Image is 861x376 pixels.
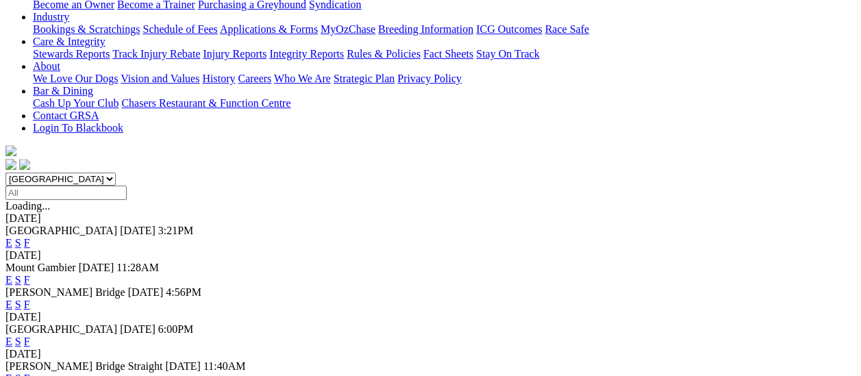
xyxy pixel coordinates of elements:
a: Fact Sheets [423,48,473,60]
a: Login To Blackbook [33,122,123,134]
a: E [5,336,12,347]
span: [DATE] [120,225,155,236]
a: S [15,336,21,347]
a: Care & Integrity [33,36,105,47]
span: 11:40AM [203,360,246,372]
a: Stay On Track [476,48,539,60]
a: Chasers Restaurant & Function Centre [121,97,290,109]
div: Bar & Dining [33,97,856,110]
span: [PERSON_NAME] Bridge Straight [5,360,162,372]
a: MyOzChase [321,23,375,35]
a: Cash Up Your Club [33,97,118,109]
a: ICG Outcomes [476,23,542,35]
div: Care & Integrity [33,48,856,60]
a: E [5,299,12,310]
a: Track Injury Rebate [112,48,200,60]
a: F [24,237,30,249]
span: 3:21PM [158,225,194,236]
a: Breeding Information [378,23,473,35]
a: F [24,336,30,347]
span: Mount Gambier [5,262,76,273]
a: S [15,299,21,310]
a: Schedule of Fees [142,23,217,35]
a: Who We Are [274,73,331,84]
a: E [5,237,12,249]
a: Stewards Reports [33,48,110,60]
span: [PERSON_NAME] Bridge [5,286,125,298]
a: Careers [238,73,271,84]
span: [DATE] [128,286,164,298]
img: logo-grsa-white.png [5,145,16,156]
a: Industry [33,11,69,23]
a: E [5,274,12,286]
a: Strategic Plan [334,73,395,84]
div: [DATE] [5,311,856,323]
div: [DATE] [5,249,856,262]
div: Industry [33,23,856,36]
a: S [15,237,21,249]
a: History [202,73,235,84]
span: Loading... [5,200,50,212]
a: Privacy Policy [397,73,462,84]
a: S [15,274,21,286]
a: About [33,60,60,72]
a: Applications & Forms [220,23,318,35]
span: [DATE] [79,262,114,273]
span: [GEOGRAPHIC_DATA] [5,323,117,335]
a: Integrity Reports [269,48,344,60]
input: Select date [5,186,127,200]
img: twitter.svg [19,159,30,170]
span: 11:28AM [116,262,159,273]
a: Rules & Policies [347,48,421,60]
img: facebook.svg [5,159,16,170]
span: 6:00PM [158,323,194,335]
a: F [24,274,30,286]
span: [GEOGRAPHIC_DATA] [5,225,117,236]
div: [DATE] [5,212,856,225]
div: About [33,73,856,85]
a: Bookings & Scratchings [33,23,140,35]
span: [DATE] [165,360,201,372]
a: Injury Reports [203,48,266,60]
a: We Love Our Dogs [33,73,118,84]
span: 4:56PM [166,286,201,298]
a: Contact GRSA [33,110,99,121]
span: [DATE] [120,323,155,335]
a: Vision and Values [121,73,199,84]
a: F [24,299,30,310]
a: Race Safe [545,23,588,35]
a: Bar & Dining [33,85,93,97]
div: [DATE] [5,348,856,360]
